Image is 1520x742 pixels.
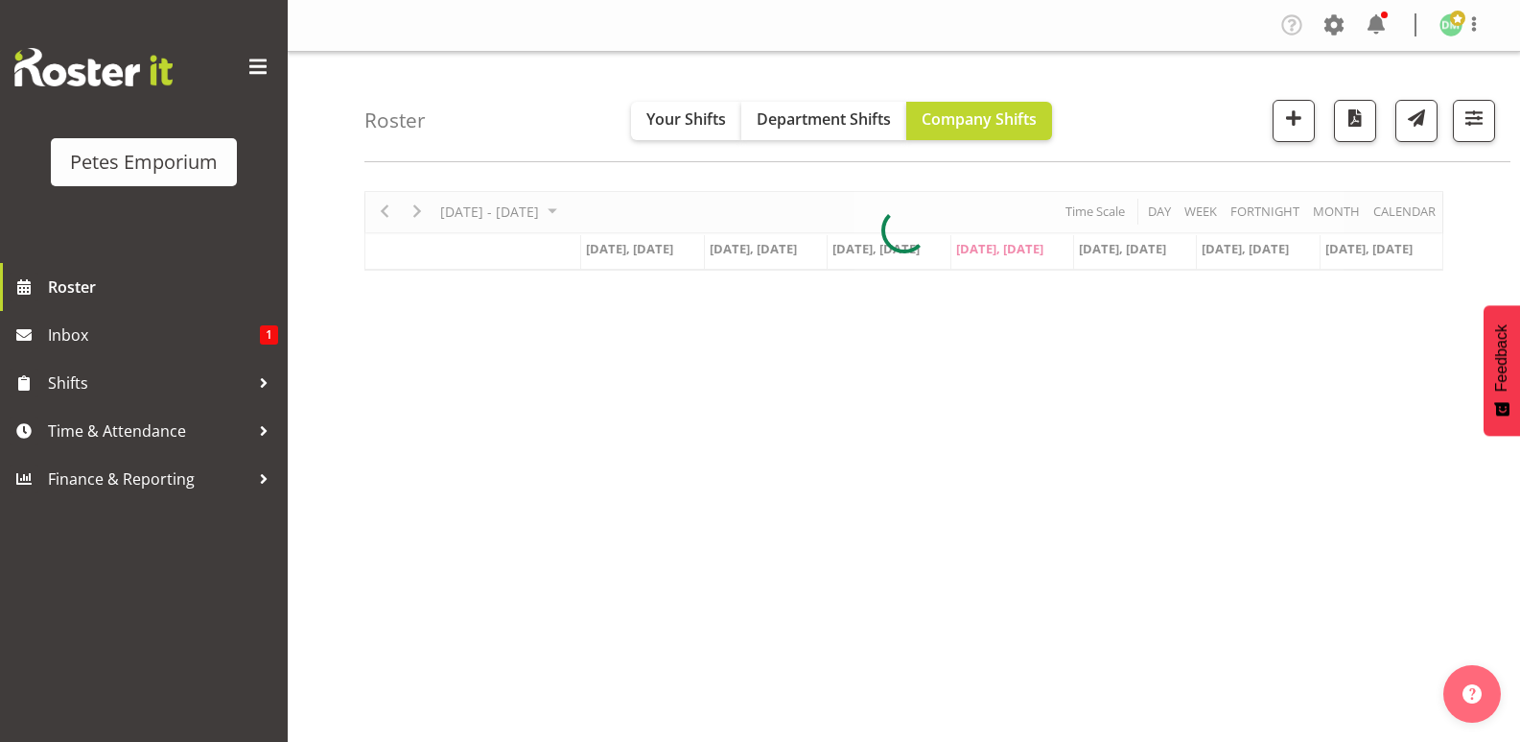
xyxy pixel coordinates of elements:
button: Department Shifts [741,102,906,140]
span: Time & Attendance [48,417,249,445]
button: Download a PDF of the roster according to the set date range. [1334,100,1376,142]
img: Rosterit website logo [14,48,173,86]
img: david-mcauley697.jpg [1439,13,1462,36]
span: Company Shifts [922,108,1037,130]
h4: Roster [364,109,426,132]
button: Add a new shift [1273,100,1315,142]
span: 1 [260,325,278,345]
span: Roster [48,273,278,301]
span: Department Shifts [757,108,891,130]
div: Petes Emporium [70,148,218,177]
span: Finance & Reporting [48,465,249,493]
button: Send a list of all shifts for the selected filtered period to all rostered employees. [1395,100,1438,142]
span: Feedback [1493,324,1510,392]
img: help-xxl-2.png [1462,684,1482,704]
span: Inbox [48,321,260,349]
span: Shifts [48,369,249,397]
button: Company Shifts [906,102,1052,140]
span: Your Shifts [646,108,726,130]
button: Filter Shifts [1453,100,1495,142]
button: Your Shifts [631,102,741,140]
button: Feedback - Show survey [1484,305,1520,436]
